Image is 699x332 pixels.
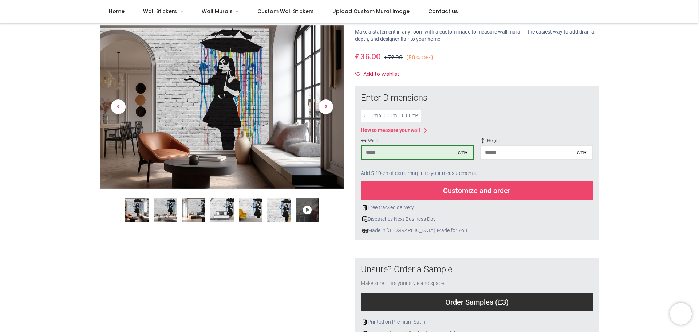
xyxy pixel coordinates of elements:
[332,8,410,15] span: Upload Custom Mural Image
[100,25,344,189] img: Umberella Girl Banksy Wall Mural Wallpaper
[210,198,234,222] img: WS-73072-04
[355,68,406,81] button: Add to wishlistAdd to wishlist
[111,100,126,114] span: Previous
[361,92,593,104] div: Enter Dimensions
[361,263,593,276] div: Unsure? Order a Sample.
[109,8,125,15] span: Home
[100,50,137,164] a: Previous
[406,54,434,62] small: (50% OFF)
[388,54,403,61] span: 72.00
[361,319,593,326] div: Printed on Premium Satin
[355,71,360,77] i: Add to wishlist
[361,110,421,122] div: 2.00 m x 0.00 m = 0.00 m²
[384,54,403,61] span: £
[360,51,381,62] span: 36.00
[361,293,593,311] div: Order Samples (£3)
[480,138,593,144] span: Height
[182,198,205,222] img: WS-73072-03
[355,28,599,43] p: Make a statement in any room with a custom made to measure wall mural — the easiest way to add dr...
[308,50,344,164] a: Next
[239,198,262,222] img: WS-73072-05
[361,227,593,234] div: Made in [GEOGRAPHIC_DATA], Made for You
[458,149,467,156] div: cm ▾
[428,8,458,15] span: Contact us
[361,216,593,223] div: Dispatches Next Business Day
[670,303,692,325] iframe: Brevo live chat
[361,280,593,287] div: Make sure it fits your style and space.
[362,228,368,234] img: uk
[202,8,233,15] span: Wall Murals
[125,198,149,222] img: Umberella Girl Banksy Wall Mural Wallpaper
[577,149,587,156] div: cm ▾
[361,127,420,134] div: How to measure your wall
[361,204,593,211] div: Free tracked delivery
[257,8,314,15] span: Custom Wall Stickers
[143,8,177,15] span: Wall Stickers
[361,181,593,200] div: Customize and order
[361,165,593,181] div: Add 5-10cm of extra margin to your measurements.
[355,51,381,62] span: £
[267,198,291,222] img: WS-73072-06
[319,100,333,114] span: Next
[361,138,474,144] span: Width
[154,198,177,222] img: WS-73072-02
